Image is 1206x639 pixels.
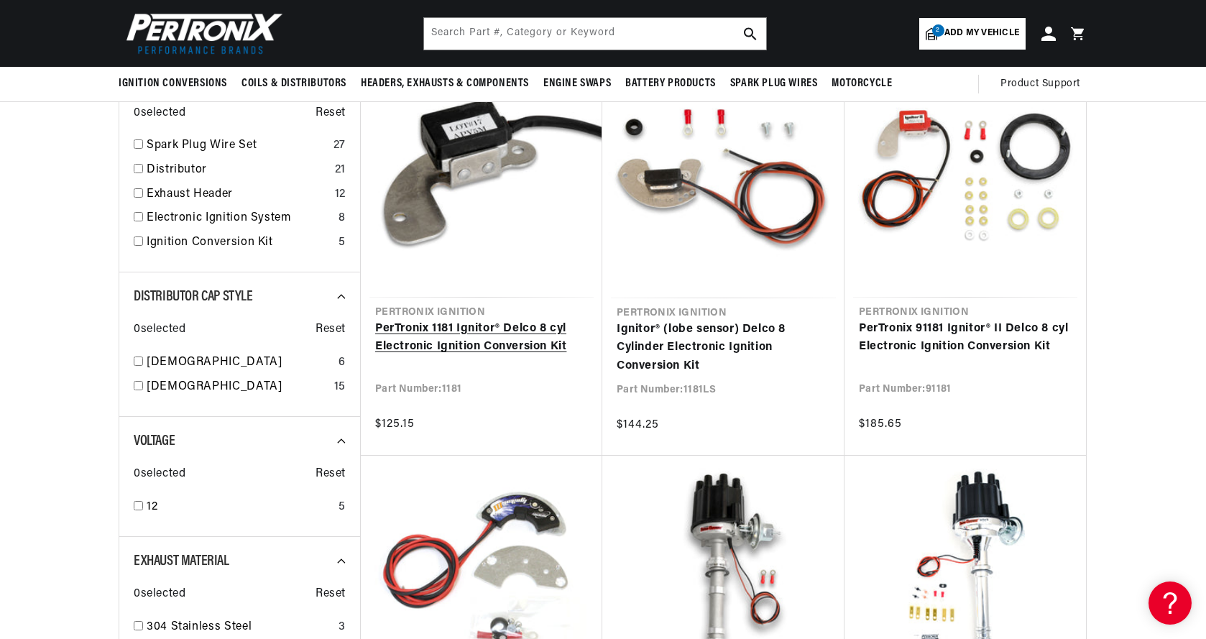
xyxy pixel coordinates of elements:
div: 21 [335,161,346,180]
a: 2Add my vehicle [919,18,1026,50]
img: Pertronix [119,9,284,58]
a: PerTronix 1181 Ignitor® Delco 8 cyl Electronic Ignition Conversion Kit [375,320,588,357]
div: 6 [339,354,346,372]
span: Headers, Exhausts & Components [361,76,529,91]
summary: Motorcycle [824,67,899,101]
a: Electronic Ignition System [147,209,333,228]
a: PerTronix 91181 Ignitor® II Delco 8 cyl Electronic Ignition Conversion Kit [859,320,1072,357]
a: Exhaust Header [147,185,329,204]
div: 15 [334,378,346,397]
div: 12 [335,185,346,204]
summary: Ignition Conversions [119,67,234,101]
span: 0 selected [134,321,185,339]
span: 0 selected [134,465,185,484]
span: Engine Swaps [543,76,611,91]
div: 5 [339,498,346,517]
span: Spark Plug Wires [730,76,818,91]
span: 0 selected [134,585,185,604]
input: Search Part #, Category or Keyword [424,18,766,50]
span: Coils & Distributors [241,76,346,91]
span: Reset [316,321,346,339]
div: 3 [339,618,346,637]
span: Battery Products [625,76,716,91]
span: Exhaust Material [134,554,229,569]
span: Reset [316,465,346,484]
a: [DEMOGRAPHIC_DATA] [147,378,328,397]
span: Reset [316,104,346,123]
span: Reset [316,585,346,604]
span: 0 selected [134,104,185,123]
span: 2 [932,24,944,37]
span: Ignition Conversions [119,76,227,91]
span: Motorcycle [832,76,892,91]
summary: Spark Plug Wires [723,67,825,101]
a: Ignition Conversion Kit [147,234,333,252]
span: Voltage [134,434,175,449]
div: 27 [333,137,346,155]
a: Ignitor® (lobe sensor) Delco 8 Cylinder Electronic Ignition Conversion Kit [617,321,830,376]
span: Add my vehicle [944,27,1019,40]
summary: Coils & Distributors [234,67,354,101]
span: Distributor Cap Style [134,290,253,304]
summary: Battery Products [618,67,723,101]
div: 8 [339,209,346,228]
summary: Engine Swaps [536,67,618,101]
div: 5 [339,234,346,252]
button: search button [735,18,766,50]
summary: Product Support [1000,67,1087,101]
a: 12 [147,498,333,517]
summary: Headers, Exhausts & Components [354,67,536,101]
a: [DEMOGRAPHIC_DATA] [147,354,333,372]
span: Product Support [1000,76,1080,92]
a: Spark Plug Wire Set [147,137,328,155]
a: 304 Stainless Steel [147,618,333,637]
a: Distributor [147,161,329,180]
